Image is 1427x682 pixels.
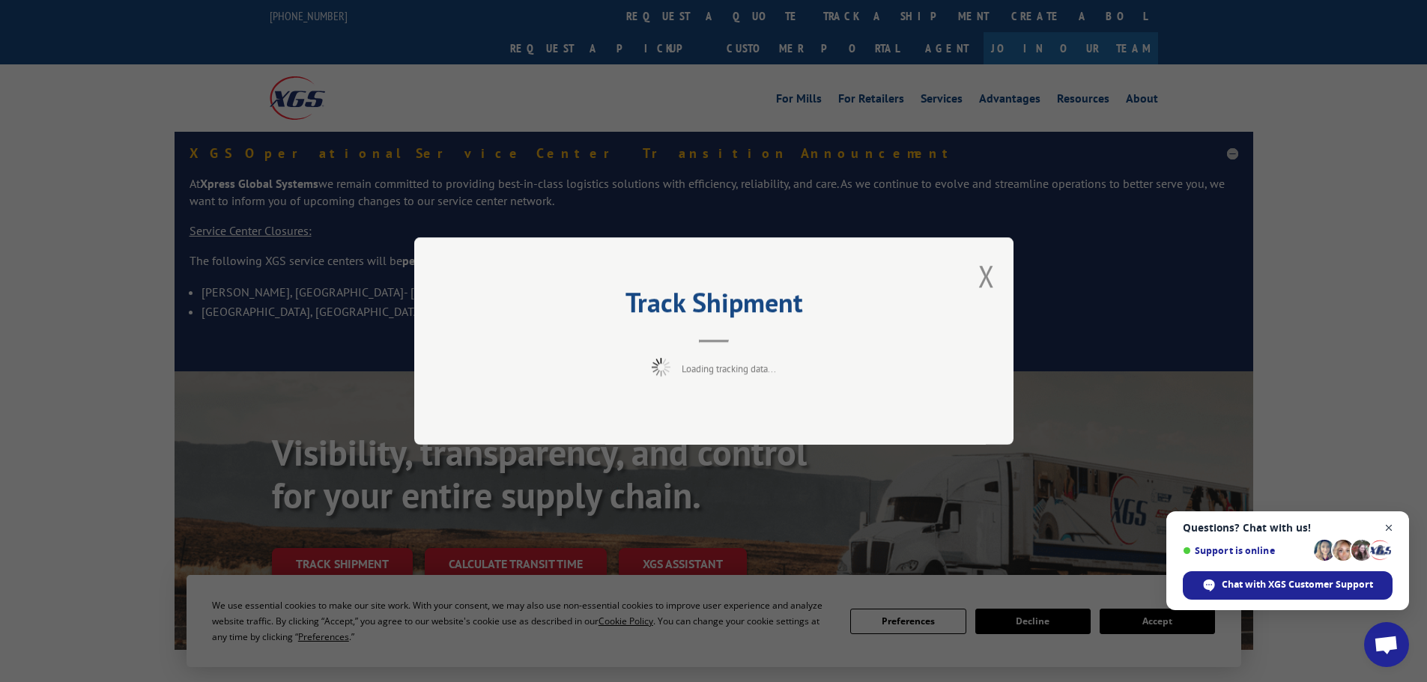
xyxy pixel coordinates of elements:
span: Loading tracking data... [682,362,776,375]
a: Open chat [1364,622,1409,667]
img: xgs-loading [652,358,670,377]
span: Questions? Chat with us! [1183,522,1393,534]
h2: Track Shipment [489,292,939,320]
span: Support is online [1183,545,1309,556]
span: Chat with XGS Customer Support [1222,578,1373,591]
button: Close modal [978,256,995,296]
span: Chat with XGS Customer Support [1183,571,1393,600]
